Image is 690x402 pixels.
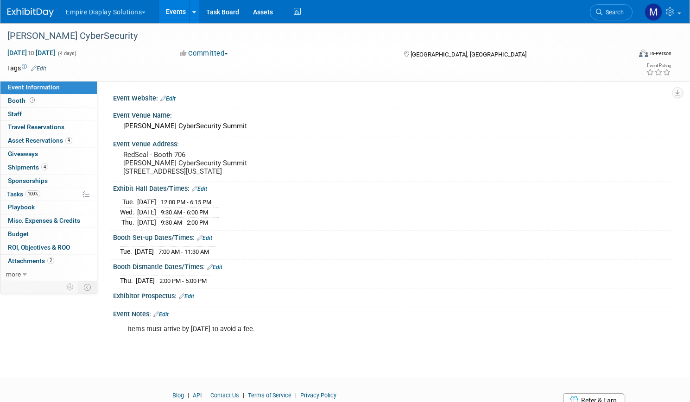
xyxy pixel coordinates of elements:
td: [DATE] [137,207,156,218]
span: Staff [8,110,22,118]
a: Attachments2 [0,255,97,268]
span: Misc. Expenses & Credits [8,217,80,224]
span: Search [602,9,624,16]
button: Committed [177,49,232,58]
span: Travel Reservations [8,123,64,131]
a: Edit [31,65,46,72]
span: Shipments [8,163,48,171]
a: Playbook [0,201,97,214]
span: 2 [47,257,54,264]
span: 2:00 PM - 5:00 PM [159,277,207,284]
a: Edit [197,235,212,241]
a: Search [590,4,633,20]
a: Tasks100% [0,188,97,201]
a: Event Information [0,81,97,94]
div: Exhibitor Prospectus: [113,289,671,301]
span: 4 [41,163,48,170]
a: Contact Us [210,392,239,399]
a: Edit [192,186,207,192]
td: Thu. [120,276,136,285]
a: ROI, Objectives & ROO [0,241,97,254]
span: [DATE] [DATE] [7,49,56,57]
a: API [193,392,202,399]
span: Attachments [8,257,54,264]
span: 9 [65,137,72,144]
span: Tasks [7,190,40,198]
div: Event Notes: [113,307,671,319]
span: | [241,392,247,399]
div: Items must arrive by [DATE] to avoid a fee. [121,320,564,339]
div: In-Person [650,50,671,57]
a: Terms of Service [248,392,291,399]
div: Event Venue Address: [113,137,671,149]
div: Booth Set-up Dates/Times: [113,231,671,243]
div: [PERSON_NAME] CyberSecurity Summit [120,119,665,133]
span: | [293,392,299,399]
a: Blog [172,392,184,399]
a: Shipments4 [0,161,97,174]
a: Edit [160,95,176,102]
span: Booth [8,97,37,104]
td: Tue. [120,197,137,207]
div: Booth Dismantle Dates/Times: [113,260,671,272]
span: 12:00 PM - 6:15 PM [161,199,211,206]
span: more [6,270,21,278]
span: 9:30 AM - 2:00 PM [161,219,208,226]
a: Edit [179,293,194,300]
img: Format-Inperson.png [639,50,648,57]
span: to [27,49,36,57]
div: Event Venue Name: [113,108,671,120]
td: [DATE] [137,197,156,207]
span: Booth not reserved yet [28,97,37,104]
td: [DATE] [135,246,154,256]
a: more [0,268,97,281]
td: [DATE] [136,276,155,285]
span: Event Information [8,83,60,91]
span: 7:00 AM - 11:30 AM [158,248,209,255]
span: [GEOGRAPHIC_DATA], [GEOGRAPHIC_DATA] [411,51,526,58]
div: Event Rating [646,63,671,68]
a: Staff [0,108,97,121]
span: 100% [25,190,40,197]
pre: RedSeal - Booth 706 [PERSON_NAME] CyberSecurity Summit [STREET_ADDRESS][US_STATE] [123,151,336,176]
a: Giveaways [0,148,97,161]
span: ROI, Objectives & ROO [8,244,70,251]
td: Tue. [120,246,135,256]
span: (4 days) [57,50,76,57]
span: Giveaways [8,150,38,157]
td: Wed. [120,207,137,218]
div: Event Website: [113,91,671,103]
a: Travel Reservations [0,121,97,134]
td: [DATE] [137,217,156,227]
div: [PERSON_NAME] CyberSecurity [4,28,615,44]
a: Misc. Expenses & Credits [0,214,97,227]
span: Sponsorships [8,177,48,184]
span: | [203,392,209,399]
span: 9:30 AM - 6:00 PM [161,209,208,216]
span: Playbook [8,203,35,211]
div: Exhibit Hall Dates/Times: [113,182,671,194]
td: Thu. [120,217,137,227]
a: Budget [0,228,97,241]
span: Budget [8,230,29,238]
td: Tags [7,63,46,73]
span: Asset Reservations [8,137,72,144]
td: Toggle Event Tabs [78,281,97,293]
a: Booth [0,94,97,107]
a: Edit [153,311,169,318]
img: ExhibitDay [7,8,54,17]
a: Asset Reservations9 [0,134,97,147]
a: Edit [207,264,222,270]
img: Matt h [645,3,662,21]
a: Sponsorships [0,175,97,188]
div: Event Format [572,48,671,62]
span: | [185,392,191,399]
td: Personalize Event Tab Strip [62,281,78,293]
a: Privacy Policy [300,392,336,399]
